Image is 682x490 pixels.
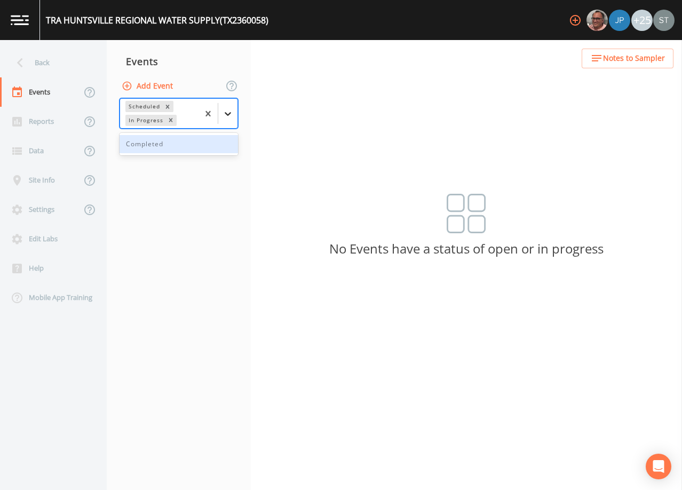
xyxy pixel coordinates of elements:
div: +25 [631,10,653,31]
p: No Events have a status of open or in progress [251,244,682,254]
div: Completed [120,135,238,153]
div: Remove Scheduled [162,101,173,112]
div: Scheduled [125,101,162,112]
img: 41241ef155101aa6d92a04480b0d0000 [609,10,630,31]
div: Open Intercom Messenger [646,454,671,479]
img: cb9926319991c592eb2b4c75d39c237f [653,10,675,31]
button: Notes to Sampler [582,49,673,68]
div: Mike Franklin [586,10,608,31]
span: Notes to Sampler [603,52,665,65]
div: Joshua gere Paul [608,10,631,31]
img: logo [11,15,29,25]
div: Remove In Progress [165,115,177,126]
img: svg%3e [447,194,486,233]
div: In Progress [125,115,165,126]
button: Add Event [120,76,177,96]
div: TRA HUNTSVILLE REGIONAL WATER SUPPLY (TX2360058) [46,14,268,27]
div: Events [107,48,251,75]
img: e2d790fa78825a4bb76dcb6ab311d44c [586,10,608,31]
